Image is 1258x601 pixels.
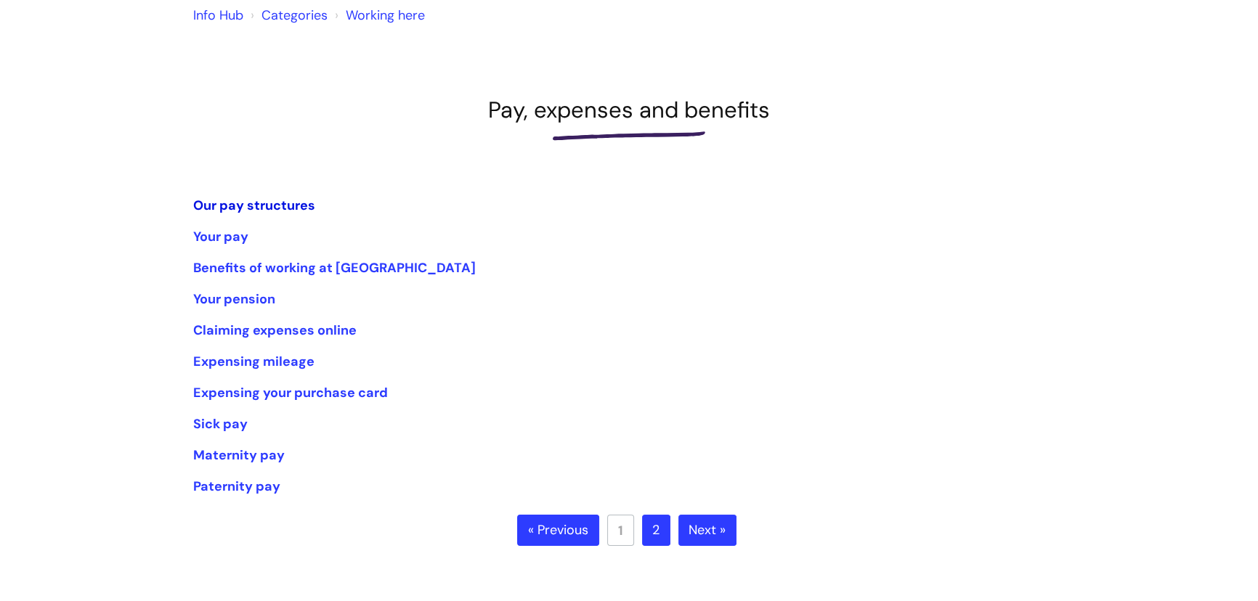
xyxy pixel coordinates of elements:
a: « Previous [517,515,599,547]
a: 1 [607,515,634,546]
a: Info Hub [193,7,243,24]
li: Solution home [247,4,328,27]
a: Next » [678,515,736,547]
a: Our pay structures [193,197,315,214]
a: Benefits of working at [GEOGRAPHIC_DATA] [193,259,476,277]
a: Categories [261,7,328,24]
a: Expensing mileage [193,353,314,370]
a: Claiming expenses online [193,322,357,339]
a: Maternity pay [193,446,285,464]
a: Your pay [193,228,248,245]
h1: Pay, expenses and benefits [193,97,1065,123]
a: 2 [642,515,670,547]
a: Expensing your purchase card [193,384,388,401]
a: Sick pay [193,415,248,433]
a: Paternity pay [193,478,280,495]
a: Working here [346,7,425,24]
li: Working here [331,4,425,27]
a: Your pension [193,290,275,308]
